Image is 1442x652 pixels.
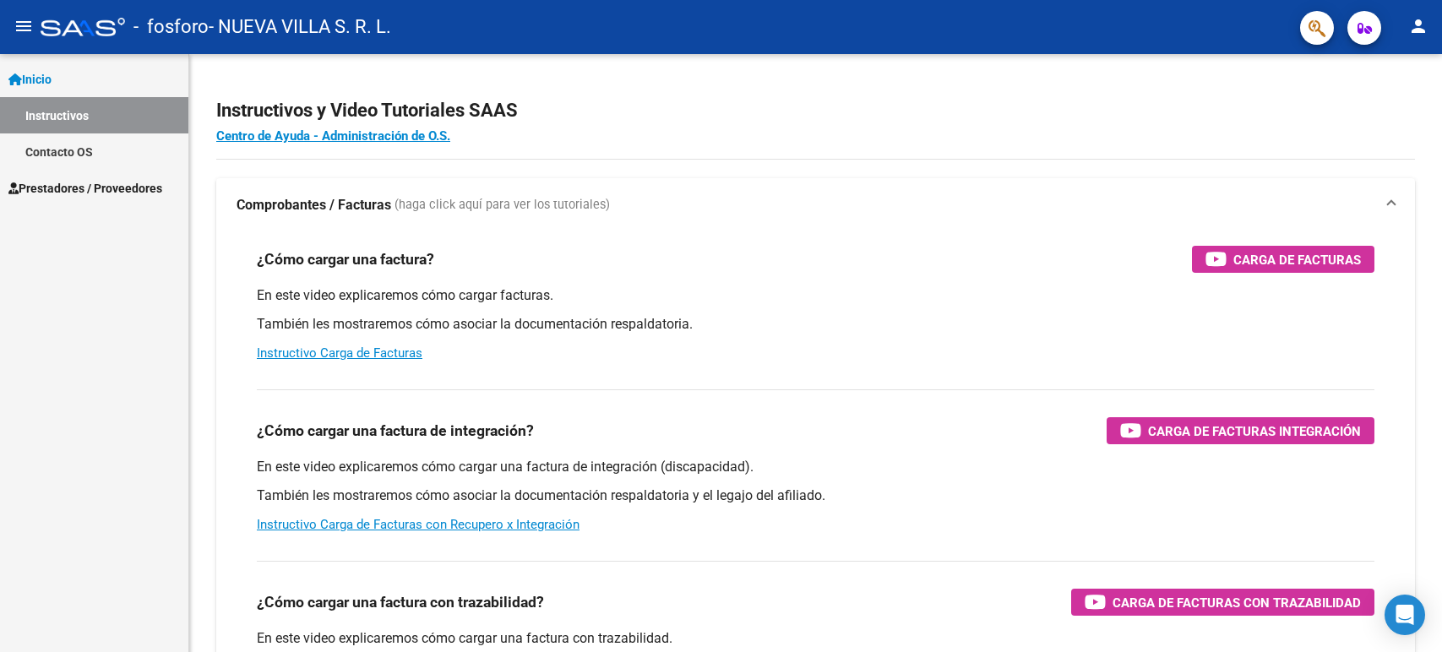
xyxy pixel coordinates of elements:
[1107,417,1374,444] button: Carga de Facturas Integración
[257,629,1374,648] p: En este video explicaremos cómo cargar una factura con trazabilidad.
[1385,595,1425,635] div: Open Intercom Messenger
[8,70,52,89] span: Inicio
[1192,246,1374,273] button: Carga de Facturas
[1233,249,1361,270] span: Carga de Facturas
[257,247,434,271] h3: ¿Cómo cargar una factura?
[1408,16,1428,36] mat-icon: person
[14,16,34,36] mat-icon: menu
[257,345,422,361] a: Instructivo Carga de Facturas
[257,486,1374,505] p: También les mostraremos cómo asociar la documentación respaldatoria y el legajo del afiliado.
[257,419,534,443] h3: ¿Cómo cargar una factura de integración?
[216,128,450,144] a: Centro de Ayuda - Administración de O.S.
[237,196,391,215] strong: Comprobantes / Facturas
[133,8,209,46] span: - fosforo
[395,196,610,215] span: (haga click aquí para ver los tutoriales)
[257,315,1374,334] p: También les mostraremos cómo asociar la documentación respaldatoria.
[257,458,1374,476] p: En este video explicaremos cómo cargar una factura de integración (discapacidad).
[216,95,1415,127] h2: Instructivos y Video Tutoriales SAAS
[216,178,1415,232] mat-expansion-panel-header: Comprobantes / Facturas (haga click aquí para ver los tutoriales)
[8,179,162,198] span: Prestadores / Proveedores
[1148,421,1361,442] span: Carga de Facturas Integración
[257,286,1374,305] p: En este video explicaremos cómo cargar facturas.
[209,8,391,46] span: - NUEVA VILLA S. R. L.
[257,590,544,614] h3: ¿Cómo cargar una factura con trazabilidad?
[257,517,580,532] a: Instructivo Carga de Facturas con Recupero x Integración
[1113,592,1361,613] span: Carga de Facturas con Trazabilidad
[1071,589,1374,616] button: Carga de Facturas con Trazabilidad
